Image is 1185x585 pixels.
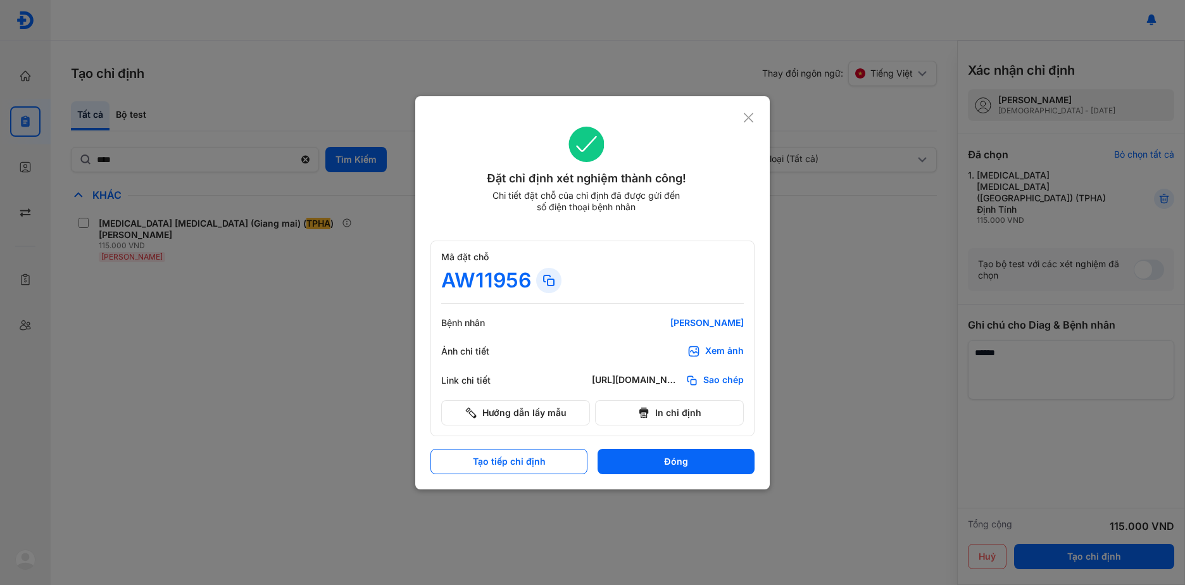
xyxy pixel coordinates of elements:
div: Mã đặt chỗ [441,251,744,263]
div: Bệnh nhân [441,317,517,329]
span: Sao chép [703,374,744,387]
button: In chỉ định [595,400,744,425]
div: Đặt chỉ định xét nghiệm thành công! [430,170,743,187]
button: Đóng [598,449,755,474]
div: [PERSON_NAME] [592,317,744,329]
button: Hướng dẫn lấy mẫu [441,400,590,425]
div: Link chi tiết [441,375,517,386]
div: [URL][DOMAIN_NAME] [592,374,680,387]
div: Chi tiết đặt chỗ của chỉ định đã được gửi đến số điện thoại bệnh nhân [487,190,686,213]
div: Xem ảnh [705,345,744,358]
button: Tạo tiếp chỉ định [430,449,587,474]
div: AW11956 [441,268,531,293]
div: Ảnh chi tiết [441,346,517,357]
